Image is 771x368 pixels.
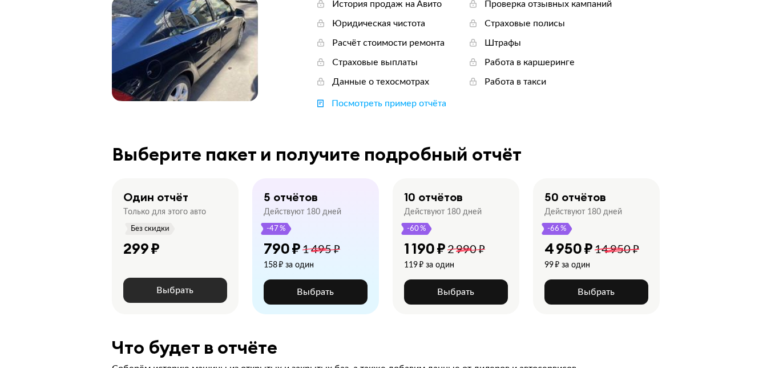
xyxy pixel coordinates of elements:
div: Действуют 180 дней [264,207,341,217]
div: 4 950 ₽ [544,239,593,258]
div: Что будет в отчёте [112,337,660,358]
button: Выбрать [264,279,368,305]
div: Штрафы [485,37,521,49]
span: -60 % [406,223,427,235]
div: Страховые полисы [485,17,565,30]
span: Выбрать [437,287,474,297]
div: 790 ₽ [264,239,301,258]
div: 99 ₽ за один [544,260,639,270]
span: Выбрать [156,286,193,295]
span: Без скидки [130,223,170,235]
div: Данные о техосмотрах [332,75,429,88]
div: 10 отчётов [404,190,463,205]
div: Посмотреть пример отчёта [332,97,446,110]
div: Выберите пакет и получите подробный отчёт [112,144,660,165]
div: Работа в такси [485,75,546,88]
div: Работа в каршеринге [485,56,575,69]
div: 1 190 ₽ [404,239,446,258]
button: Выбрать [544,279,648,305]
div: 158 ₽ за один [264,260,340,270]
div: 299 ₽ [123,239,160,258]
div: Только для этого авто [123,207,206,217]
button: Выбрать [123,278,227,303]
span: -47 % [266,223,286,235]
div: Юридическая чистота [332,17,425,30]
span: 14 950 ₽ [595,244,639,255]
a: Посмотреть пример отчёта [315,97,446,110]
div: Действуют 180 дней [404,207,482,217]
div: Один отчёт [123,190,188,205]
div: Страховые выплаты [332,56,418,69]
div: 119 ₽ за один [404,260,485,270]
span: 2 990 ₽ [447,244,485,255]
span: Выбрать [578,287,615,297]
span: 1 495 ₽ [302,244,340,255]
span: Выбрать [297,287,334,297]
span: -66 % [547,223,567,235]
div: Действуют 180 дней [544,207,622,217]
div: 5 отчётов [264,190,318,205]
button: Выбрать [404,279,508,305]
div: Расчёт стоимости ремонта [332,37,445,49]
div: 50 отчётов [544,190,606,205]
